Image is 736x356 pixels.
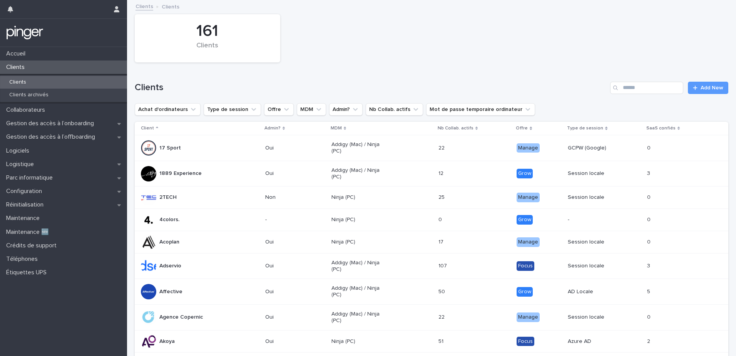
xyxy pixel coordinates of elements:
p: 2 [647,337,652,345]
p: Gestion des accès à l’onboarding [3,120,100,127]
tr: AffectiveOuiAddigy (Mac) / Ninja (PC)5050 GrowAD Locale55 [135,279,728,305]
p: 5 [647,287,652,295]
p: Oui [265,314,320,321]
div: Clients [148,42,267,58]
p: Session locale [568,239,623,245]
p: Admin? [264,124,281,133]
p: 17 [438,237,445,245]
p: - [265,217,320,223]
p: Réinitialisation [3,201,50,208]
p: Agence Copernic [159,314,203,321]
p: 0 [647,237,652,245]
p: Clients [3,79,32,86]
p: Addigy (Mac) / Ninja (PC) [331,141,386,154]
p: Étiquettes UPS [3,269,53,276]
p: Session locale [568,314,623,321]
p: GCPW (Google) [568,145,623,151]
img: mTgBEunGTSyRkCgitkcU [6,25,43,40]
p: Oui [265,170,320,177]
p: 2TECH [159,194,177,201]
p: Parc informatique [3,174,59,181]
div: 161 [148,22,267,41]
p: Addigy (Mac) / Ninja (PC) [331,167,386,180]
p: 0 [647,312,652,321]
p: Ninja (PC) [331,217,386,223]
p: Oui [265,289,320,295]
tr: 4colors.-Ninja (PC)00 Grow-00 [135,209,728,231]
p: Affective [159,289,182,295]
p: Ninja (PC) [331,194,386,201]
p: Adservio [159,263,181,269]
p: 3 [647,169,652,177]
a: Clients [135,2,153,10]
button: Mot de passe temporaire ordinateur [426,103,535,116]
p: SaaS confiés [646,124,676,133]
p: Maintenance [3,215,46,222]
div: Search [610,82,683,94]
span: Add New [701,85,723,91]
tr: 17 SportOuiAddigy (Mac) / Ninja (PC)2222 ManageGCPW (Google)00 [135,135,728,161]
div: Focus [517,337,534,346]
p: Collaborateurs [3,106,51,114]
p: Oui [265,338,320,345]
button: Type de session [204,103,261,116]
div: Grow [517,215,533,225]
div: Manage [517,193,540,202]
p: MDM [331,124,342,133]
p: Clients archivés [3,92,55,98]
p: Clients [3,64,31,71]
p: 0 [647,193,652,201]
div: Manage [517,143,540,153]
p: Offre [516,124,528,133]
div: Grow [517,169,533,178]
tr: AkoyaOuiNinja (PC)5151 FocusAzure AD22 [135,330,728,353]
div: Grow [517,287,533,297]
tr: AcoplanOuiNinja (PC)1717 ManageSession locale00 [135,231,728,253]
p: 1889 Experience [159,170,202,177]
p: Configuration [3,188,48,195]
p: 3 [647,261,652,269]
p: Nb Collab. actifs [438,124,473,133]
p: Session locale [568,263,623,269]
p: 12 [438,169,445,177]
p: Ninja (PC) [331,239,386,245]
p: Session locale [568,194,623,201]
p: Non [265,194,320,201]
p: Accueil [3,50,32,57]
tr: 2TECHNonNinja (PC)2525 ManageSession locale00 [135,186,728,209]
p: Logiciels [3,147,35,154]
p: Logistique [3,161,40,168]
tr: 1889 ExperienceOuiAddigy (Mac) / Ninja (PC)1212 GrowSession locale33 [135,161,728,186]
p: Akoya [159,338,175,345]
p: 22 [438,312,446,321]
p: 17 Sport [159,145,181,151]
p: AD Locale [568,289,623,295]
button: Achat d'ordinateurs [135,103,201,116]
p: 4colors. [159,217,179,223]
p: 0 [438,215,443,223]
button: Nb Collab. actifs [366,103,423,116]
div: Focus [517,261,534,271]
tr: Agence CopernicOuiAddigy (Mac) / Ninja (PC)2222 ManageSession locale00 [135,304,728,330]
p: - [568,217,623,223]
p: 0 [647,143,652,151]
p: Addigy (Mac) / Ninja (PC) [331,311,386,324]
p: Maintenance 🆕 [3,228,55,236]
p: Type de session [567,124,603,133]
p: 22 [438,143,446,151]
p: Clients [162,2,179,10]
p: Client [141,124,154,133]
p: Session locale [568,170,623,177]
p: 107 [438,261,448,269]
p: Oui [265,145,320,151]
p: 25 [438,193,446,201]
p: Gestion des accès à l’offboarding [3,133,101,141]
p: Azure AD [568,338,623,345]
p: Ninja (PC) [331,338,386,345]
button: MDM [297,103,326,116]
p: Oui [265,263,320,269]
a: Add New [688,82,728,94]
p: Addigy (Mac) / Ninja (PC) [331,285,386,298]
p: Crédits de support [3,242,63,249]
p: 50 [438,287,447,295]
